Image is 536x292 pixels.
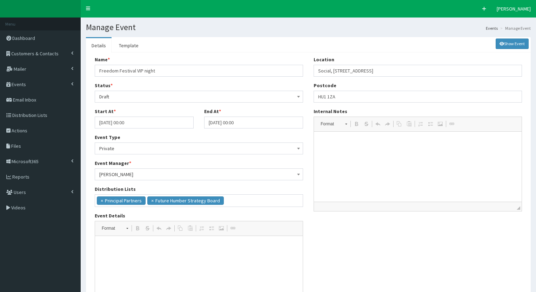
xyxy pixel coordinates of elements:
[142,224,152,233] a: Strike Through
[11,204,26,211] span: Videos
[216,224,226,233] a: Image
[164,224,174,233] a: Redo (Ctrl+Y)
[517,206,520,210] span: Drag to resize
[113,38,144,53] a: Template
[185,224,195,233] a: Paste (Ctrl+V)
[86,38,112,53] a: Details
[314,82,336,89] label: Postcode
[435,119,445,128] a: Image
[95,212,125,219] label: Event Details
[14,66,26,72] span: Mailer
[314,108,347,115] label: Internal Notes
[426,119,435,128] a: Insert/Remove Bulleted List
[86,23,531,32] h1: Manage Event
[95,82,113,89] label: Status
[498,25,531,31] li: Manage Event
[13,97,36,103] span: Email Inbox
[314,56,334,63] label: Location
[95,56,110,63] label: Name
[133,224,142,233] a: Bold (Ctrl+B)
[317,119,351,129] a: Format
[175,224,185,233] a: Copy (Ctrl+C)
[351,119,361,128] a: Bold (Ctrl+B)
[12,112,47,118] span: Distribution Lists
[447,119,457,128] a: Link (Ctrl+L)
[394,119,404,128] a: Copy (Ctrl+C)
[12,158,39,165] span: Microsoft365
[95,134,120,141] label: Event Type
[95,186,136,193] label: Distribution Lists
[151,197,154,204] span: ×
[207,224,216,233] a: Insert/Remove Bulleted List
[404,119,414,128] a: Paste (Ctrl+V)
[12,81,26,88] span: Events
[495,38,529,49] a: Show Event
[228,224,238,233] a: Link (Ctrl+L)
[11,143,21,149] span: Files
[416,119,426,128] a: Insert/Remove Numbered List
[314,132,522,202] iframe: Rich Text Editor, notes
[95,91,303,103] span: Draft
[496,39,529,49] span: Show Event
[101,197,103,204] span: ×
[98,224,123,233] span: Format
[361,119,371,128] a: Strike Through
[12,35,35,41] span: Dashboard
[317,119,342,128] span: Format
[383,119,393,128] a: Redo (Ctrl+Y)
[11,50,59,57] span: Customers & Contacts
[486,25,498,31] a: Events
[95,168,303,180] span: Leahann Barnes
[99,169,299,179] span: Leahann Barnes
[197,224,207,233] a: Insert/Remove Numbered List
[97,196,146,205] li: Principal Partners
[12,127,27,134] span: Actions
[95,142,303,154] span: Private
[99,92,299,102] span: Draft
[95,160,131,167] label: Event Manager
[12,174,29,180] span: Reports
[14,189,26,195] span: Users
[154,224,164,233] a: Undo (Ctrl+Z)
[373,119,383,128] a: Undo (Ctrl+Z)
[147,196,224,205] li: Future Humber Strategy Board
[98,223,132,233] a: Format
[95,108,116,115] label: Start At
[497,6,531,12] span: [PERSON_NAME]
[204,108,221,115] label: End At
[99,144,299,153] span: Private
